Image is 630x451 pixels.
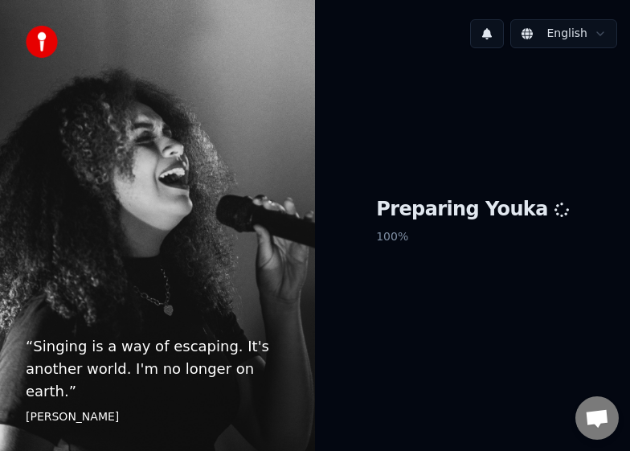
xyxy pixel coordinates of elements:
[26,335,289,403] p: “ Singing is a way of escaping. It's another world. I'm no longer on earth. ”
[26,409,289,425] footer: [PERSON_NAME]
[26,26,58,58] img: youka
[376,223,569,252] p: 100 %
[376,197,569,223] h1: Preparing Youka
[575,396,619,440] a: Open chat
